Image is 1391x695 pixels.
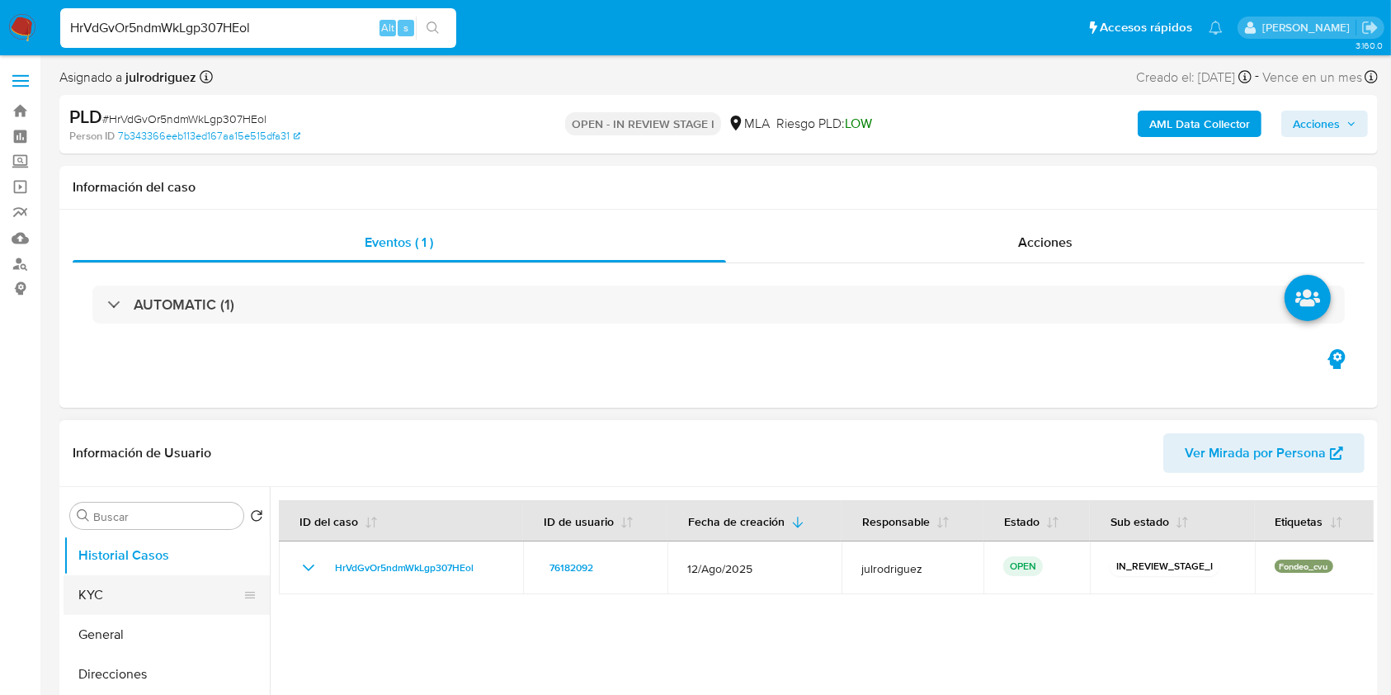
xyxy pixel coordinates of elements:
input: Buscar [93,509,237,524]
b: AML Data Collector [1149,111,1250,137]
a: Notificaciones [1209,21,1223,35]
button: Acciones [1281,111,1368,137]
button: Direcciones [64,655,270,694]
span: # HrVdGvOr5ndmWkLgp307HEol [102,111,266,127]
div: MLA [728,115,770,133]
button: KYC [64,575,257,615]
h3: AUTOMATIC (1) [134,295,234,314]
button: search-icon [416,17,450,40]
span: Acciones [1018,233,1073,252]
span: LOW [845,114,872,133]
div: Creado el: [DATE] [1136,66,1252,88]
span: Eventos ( 1 ) [365,233,433,252]
b: Person ID [69,129,115,144]
h1: Información del caso [73,179,1365,196]
span: Asignado a [59,69,196,87]
button: Historial Casos [64,536,270,575]
span: Riesgo PLD: [776,115,872,133]
button: General [64,615,270,655]
input: Buscar usuario o caso... [60,17,456,39]
button: AML Data Collector [1138,111,1261,137]
span: s [403,20,408,35]
span: Acciones [1293,111,1340,137]
button: Ver Mirada por Persona [1163,433,1365,473]
a: Salir [1361,19,1379,36]
span: Alt [381,20,394,35]
span: Vence en un mes [1262,69,1362,87]
span: Ver Mirada por Persona [1185,433,1326,473]
span: Accesos rápidos [1100,19,1192,36]
b: PLD [69,103,102,130]
a: 7b343366eeb113ed167aa15e515dfa31 [118,129,300,144]
span: - [1255,66,1259,88]
button: Buscar [77,509,90,522]
b: julrodriguez [122,68,196,87]
p: OPEN - IN REVIEW STAGE I [565,112,721,135]
p: julieta.rodriguez@mercadolibre.com [1262,20,1356,35]
div: AUTOMATIC (1) [92,286,1345,324]
button: Volver al orden por defecto [250,509,263,527]
h1: Información de Usuario [73,445,211,461]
